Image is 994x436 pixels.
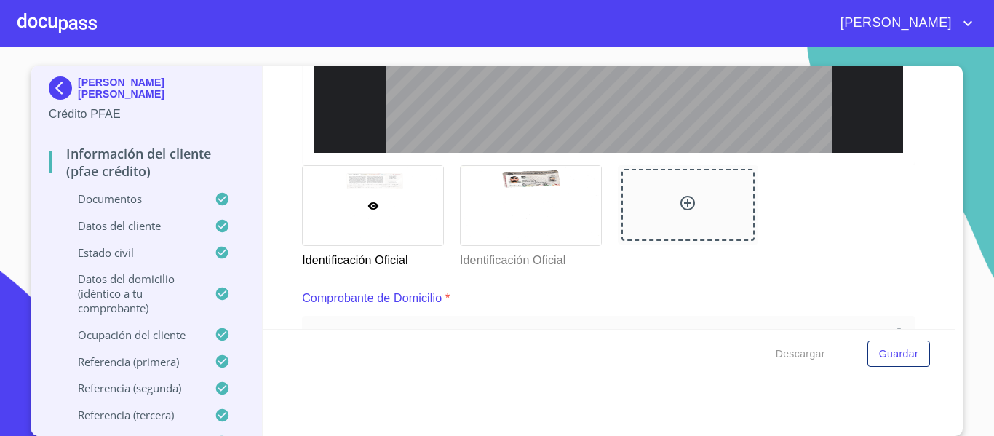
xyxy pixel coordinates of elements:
[49,408,215,422] p: Referencia (tercera)
[49,328,215,342] p: Ocupación del Cliente
[49,145,244,180] p: Información del cliente (PFAE crédito)
[49,218,215,233] p: Datos del cliente
[460,246,600,269] p: Identificación Oficial
[461,166,601,245] img: Identificación Oficial
[302,246,442,269] p: Identificación Oficial
[49,381,215,395] p: Referencia (segunda)
[78,76,244,100] p: [PERSON_NAME] [PERSON_NAME]
[302,290,442,307] p: Comprobante de Domicilio
[49,76,78,100] img: Docupass spot blue
[49,106,244,123] p: Crédito PFAE
[314,328,889,344] span: Comprobante de Domicilio
[830,12,977,35] button: account of current user
[830,12,959,35] span: [PERSON_NAME]
[49,354,215,369] p: Referencia (primera)
[49,76,244,106] div: [PERSON_NAME] [PERSON_NAME]
[49,245,215,260] p: Estado Civil
[49,191,215,206] p: Documentos
[879,345,918,363] span: Guardar
[49,271,215,315] p: Datos del domicilio (idéntico a tu comprobante)
[867,341,930,368] button: Guardar
[770,341,831,368] button: Descargar
[776,345,825,363] span: Descargar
